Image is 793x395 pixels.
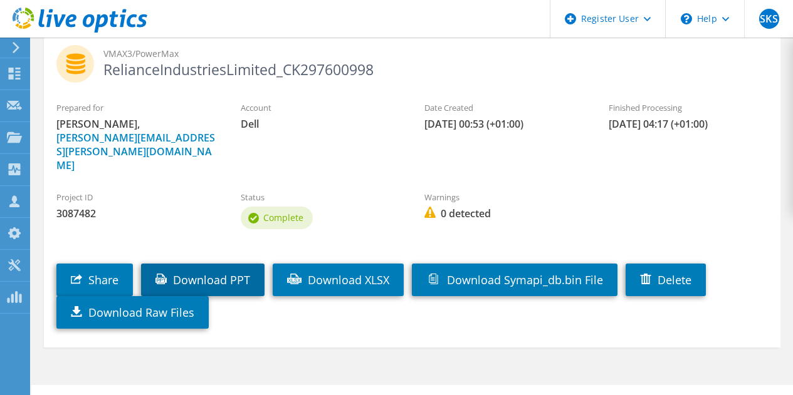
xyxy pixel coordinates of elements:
[241,117,400,131] span: Dell
[609,117,768,131] span: [DATE] 04:17 (+01:00)
[273,264,404,296] a: Download XLSX
[412,264,617,296] a: Download Symapi_db.bin File
[141,264,265,296] a: Download PPT
[56,101,216,114] label: Prepared for
[103,47,768,61] span: VMAX3/PowerMax
[56,191,216,203] label: Project ID
[56,207,216,220] span: 3087482
[424,101,584,114] label: Date Created
[759,9,779,29] span: SKS
[424,191,584,203] label: Warnings
[241,101,400,114] label: Account
[56,45,768,76] h2: RelianceIndustriesLimited_CK297600998
[424,207,584,220] span: 0 detected
[241,191,400,203] label: Status
[56,264,133,296] a: Share
[609,101,768,114] label: Finished Processing
[263,212,303,223] span: Complete
[681,13,692,24] svg: \n
[424,117,584,131] span: [DATE] 00:53 (+01:00)
[56,296,209,329] a: Download Raw Files
[56,131,215,172] a: [PERSON_NAME][EMAIL_ADDRESS][PERSON_NAME][DOMAIN_NAME]
[56,117,216,172] span: [PERSON_NAME],
[626,264,706,296] a: Delete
